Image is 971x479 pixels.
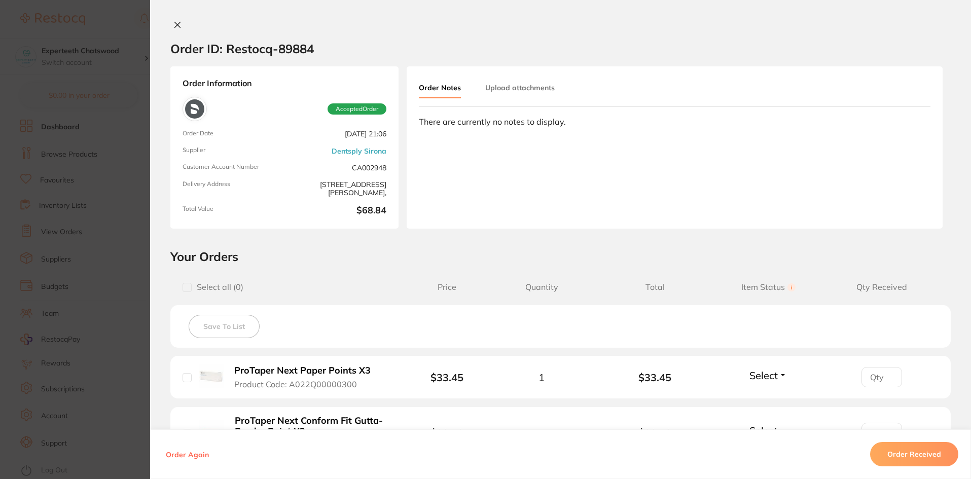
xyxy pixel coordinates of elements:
[44,22,180,101] div: Hi [PERSON_NAME], Starting [DATE], we’re making some updates to our product offerings on the Rest...
[234,380,357,389] span: Product Code: A022Q00000300
[598,282,712,292] span: Total
[183,163,280,172] span: Customer Account Number
[289,205,386,216] b: $68.84
[183,79,386,89] strong: Order Information
[289,163,386,172] span: CA002948
[23,24,39,41] img: Profile image for Restocq
[232,415,394,451] button: ProTaper Next Conform Fit Gutta-Percha Point X3 Product Code: B00PNGPF000X3
[409,282,485,292] span: Price
[712,282,825,292] span: Item Status
[44,178,180,187] p: Message from Restocq, sent 1d ago
[192,282,243,292] span: Select all ( 0 )
[289,180,386,197] span: [STREET_ADDRESS][PERSON_NAME],
[861,367,902,387] input: Qty
[183,180,280,197] span: Delivery Address
[44,161,180,221] div: Simply reply to this message and we’ll be in touch to guide you through these next steps. We are ...
[419,117,930,126] div: There are currently no notes to display.
[825,282,939,292] span: Qty Received
[199,364,224,388] img: ProTaper Next Paper Points X3
[234,365,371,376] b: ProTaper Next Paper Points X3
[183,146,280,155] span: Supplier
[485,79,555,97] button: Upload attachments
[170,41,314,56] h2: Order ID: Restocq- 89884
[15,15,188,194] div: message notification from Restocq, 1d ago. Hi Amy, Starting 11 August, we’re making some updates ...
[289,130,386,138] span: [DATE] 21:06
[328,103,386,115] span: Accepted Order
[183,130,280,138] span: Order Date
[598,427,712,438] b: $29.13
[185,99,204,119] img: Dentsply Sirona
[538,372,545,383] span: 1
[183,205,280,216] span: Total Value
[538,427,545,438] span: 1
[231,365,382,390] button: ProTaper Next Paper Points X3 Product Code: A022Q00000300
[746,369,790,382] button: Select
[485,282,598,292] span: Quantity
[170,249,951,264] h2: Your Orders
[746,424,790,437] button: Select
[598,372,712,383] b: $33.45
[332,147,386,155] a: Dentsply Sirona
[44,106,180,156] div: We’re committed to ensuring a smooth transition for you! Our team is standing by to help you with...
[235,416,391,436] b: ProTaper Next Conform Fit Gutta-Percha Point X3
[199,420,224,445] img: ProTaper Next Conform Fit Gutta-Percha Point X3
[44,22,180,174] div: Message content
[189,315,260,338] button: Save To List
[419,79,461,98] button: Order Notes
[430,371,463,384] b: $33.45
[861,423,902,443] input: Qty
[749,369,778,382] span: Select
[870,442,958,466] button: Order Received
[749,424,778,437] span: Select
[163,450,212,459] button: Order Again
[430,426,463,439] b: $29.13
